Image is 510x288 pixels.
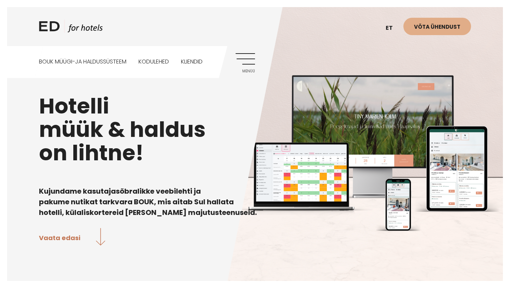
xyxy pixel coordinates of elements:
[39,46,126,78] a: BOUK MÜÜGI-JA HALDUSSÜSTEEM
[39,228,105,247] a: Vaata edasi
[39,20,103,37] a: ED HOTELS
[39,94,471,165] h1: Hotelli müük & haldus on lihtne!
[181,46,203,78] a: Kliendid
[403,18,471,35] a: Võta ühendust
[138,46,169,78] a: Kodulehed
[382,20,403,37] a: et
[236,53,255,73] a: Menüü
[39,186,257,217] b: Kujundame kasutajasõbralikke veebilehti ja pakume nutikat tarkvara BOUK, mis aitab Sul hallata ho...
[236,69,255,73] span: Menüü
